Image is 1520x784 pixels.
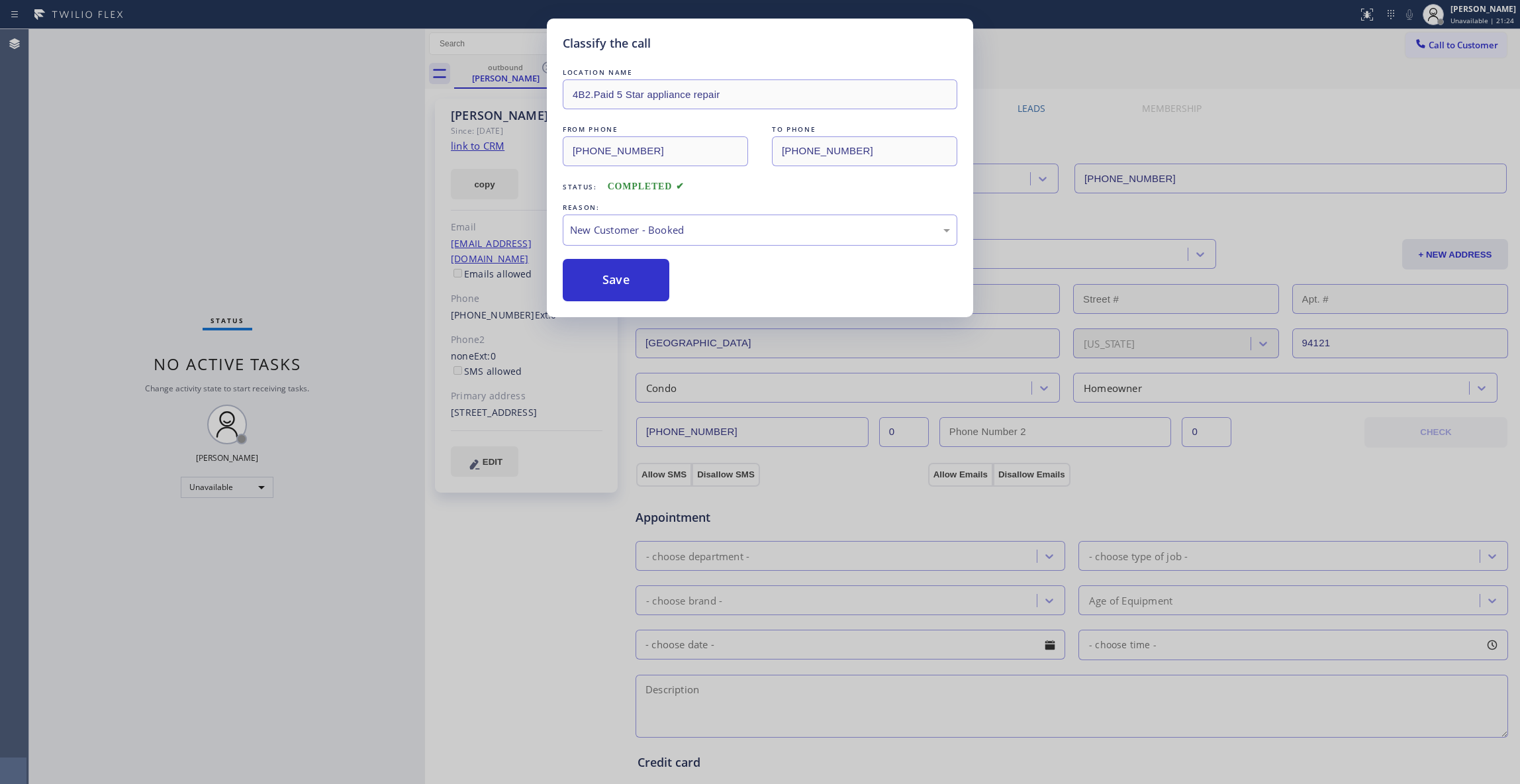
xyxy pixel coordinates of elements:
div: REASON: [563,201,957,215]
input: To phone [772,136,957,166]
div: New Customer - Booked [570,222,950,238]
h5: Classify the call [563,34,651,52]
button: Save [563,259,669,301]
span: COMPLETED [608,181,685,191]
div: LOCATION NAME [563,66,957,79]
div: TO PHONE [772,122,957,136]
span: Status: [563,182,597,191]
div: FROM PHONE [563,122,748,136]
input: From phone [563,136,748,166]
